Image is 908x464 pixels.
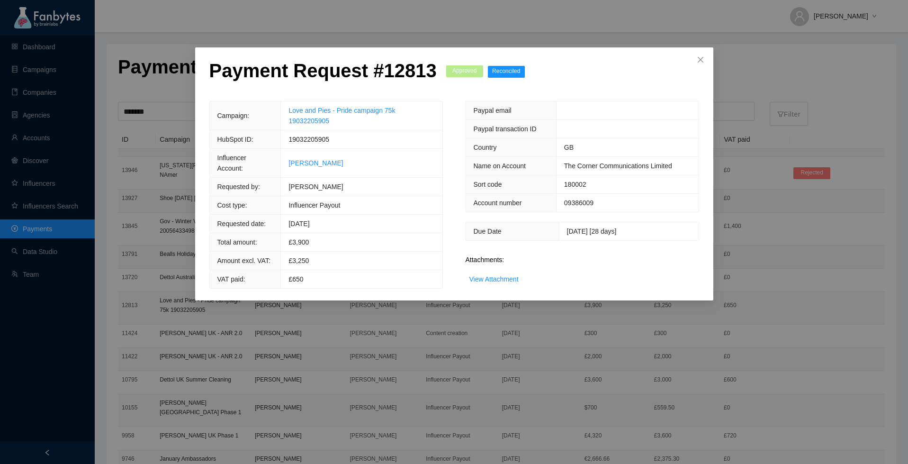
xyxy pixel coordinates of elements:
a: [PERSON_NAME] [288,159,343,167]
span: GB [564,144,574,151]
span: Country [474,144,497,151]
span: The Corner Communications Limited [564,162,672,170]
span: Requested by: [217,183,260,191]
span: £650 [288,275,303,283]
span: Sort code [474,181,502,188]
span: [DATE] [28 days] [567,227,617,235]
span: Paypal transaction ID [474,125,537,133]
span: [DATE] [288,220,309,227]
p: Payment Request # 12813 [209,59,437,82]
span: HubSpot ID: [217,136,253,143]
span: Reconciled [488,66,525,78]
span: [PERSON_NAME] [288,183,343,191]
button: Close [688,47,713,73]
a: View Attachment [469,275,519,283]
span: Influencer Account: [217,154,246,172]
span: close [697,56,704,64]
span: Amount excl. VAT: [217,257,270,264]
span: Name on Account [474,162,526,170]
span: Account number [474,199,522,207]
span: Requested date: [217,220,266,227]
span: Campaign: [217,112,250,119]
span: £ 3,900 [288,238,309,246]
span: 09386009 [564,199,593,207]
span: Paypal email [474,107,512,114]
span: £3,250 [288,257,309,264]
span: VAT paid: [217,275,245,283]
span: Due Date [474,227,502,235]
span: 180002 [564,181,586,188]
span: Influencer Payout [288,201,340,209]
a: Love and Pies - Pride campaign 75k 19032205905 [288,107,395,125]
span: Approved [446,65,483,77]
span: Cost type: [217,201,247,209]
span: Total amount: [217,238,257,246]
span: 19032205905 [288,136,329,143]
